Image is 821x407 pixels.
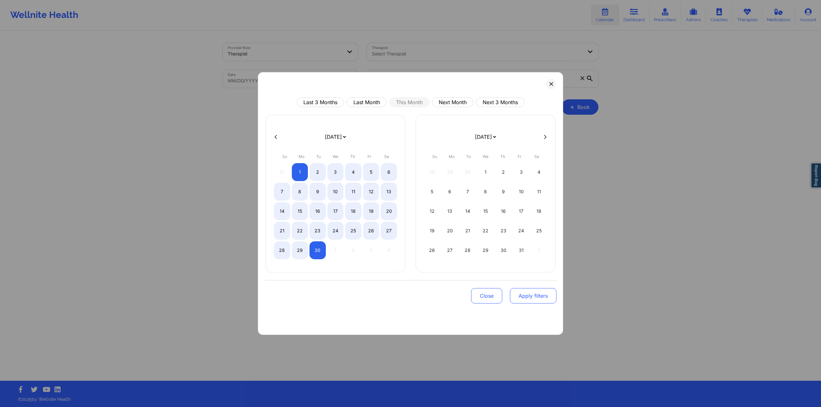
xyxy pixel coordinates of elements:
abbr: Friday [518,154,521,159]
div: Tue Oct 21 2025 [460,222,476,240]
div: Tue Sep 16 2025 [309,202,326,220]
div: Sat Sep 20 2025 [381,202,397,220]
div: Tue Oct 28 2025 [460,241,476,259]
abbr: Thursday [500,154,505,159]
button: Last Month [347,97,387,107]
div: Fri Sep 05 2025 [363,163,379,181]
div: Wed Oct 29 2025 [478,241,494,259]
div: Sun Sep 21 2025 [274,222,290,240]
div: Fri Oct 17 2025 [513,202,529,220]
button: This Month [389,97,429,107]
div: Tue Sep 30 2025 [309,241,326,259]
button: Close [471,288,502,303]
div: Thu Oct 02 2025 [495,163,512,181]
div: Sun Oct 12 2025 [424,202,440,220]
div: Wed Sep 10 2025 [327,183,344,201]
div: Wed Oct 22 2025 [478,222,494,240]
div: Sat Oct 11 2025 [531,183,547,201]
div: Sat Oct 18 2025 [531,202,547,220]
div: Tue Sep 23 2025 [309,222,326,240]
abbr: Saturday [384,154,389,159]
div: Wed Sep 24 2025 [327,222,344,240]
abbr: Monday [299,154,304,159]
div: Thu Oct 23 2025 [495,222,512,240]
button: Last 3 Months [297,97,344,107]
div: Sat Sep 06 2025 [381,163,397,181]
div: Fri Sep 26 2025 [363,222,379,240]
div: Thu Oct 16 2025 [495,202,512,220]
abbr: Friday [368,154,371,159]
div: Fri Oct 03 2025 [513,163,529,181]
div: Fri Sep 12 2025 [363,183,379,201]
abbr: Wednesday [333,154,338,159]
div: Mon Sep 08 2025 [292,183,308,201]
div: Sun Oct 05 2025 [424,183,440,201]
div: Tue Sep 09 2025 [309,183,326,201]
div: Mon Sep 15 2025 [292,202,308,220]
div: Sun Sep 14 2025 [274,202,290,220]
div: Wed Oct 08 2025 [478,183,494,201]
div: Thu Sep 18 2025 [345,202,361,220]
div: Wed Oct 15 2025 [478,202,494,220]
div: Tue Oct 14 2025 [460,202,476,220]
div: Thu Oct 30 2025 [495,241,512,259]
div: Thu Oct 09 2025 [495,183,512,201]
abbr: Sunday [282,154,287,159]
abbr: Sunday [432,154,437,159]
div: Sat Sep 13 2025 [381,183,397,201]
div: Fri Oct 31 2025 [513,241,529,259]
div: Mon Sep 01 2025 [292,163,308,181]
abbr: Tuesday [466,154,471,159]
div: Mon Sep 29 2025 [292,241,308,259]
div: Mon Oct 13 2025 [442,202,458,220]
div: Thu Sep 04 2025 [345,163,361,181]
div: Fri Oct 10 2025 [513,183,529,201]
div: Tue Oct 07 2025 [460,183,476,201]
div: Wed Sep 17 2025 [327,202,344,220]
button: Apply filters [510,288,556,303]
abbr: Tuesday [316,154,321,159]
div: Sat Oct 25 2025 [531,222,547,240]
div: Fri Oct 24 2025 [513,222,529,240]
abbr: Wednesday [483,154,488,159]
div: Fri Sep 19 2025 [363,202,379,220]
div: Thu Sep 11 2025 [345,183,361,201]
div: Sun Sep 28 2025 [274,241,290,259]
abbr: Monday [449,154,454,159]
button: Next 3 Months [476,97,525,107]
div: Thu Sep 25 2025 [345,222,361,240]
div: Wed Oct 01 2025 [478,163,494,181]
div: Sat Sep 27 2025 [381,222,397,240]
button: Next Month [432,97,473,107]
div: Mon Sep 22 2025 [292,222,308,240]
div: Tue Sep 02 2025 [309,163,326,181]
div: Wed Sep 03 2025 [327,163,344,181]
abbr: Thursday [350,154,355,159]
div: Sun Oct 19 2025 [424,222,440,240]
div: Sun Sep 07 2025 [274,183,290,201]
abbr: Saturday [534,154,539,159]
div: Mon Oct 06 2025 [442,183,458,201]
div: Mon Oct 27 2025 [442,241,458,259]
div: Mon Oct 20 2025 [442,222,458,240]
div: Sun Oct 26 2025 [424,241,440,259]
div: Sat Oct 04 2025 [531,163,547,181]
